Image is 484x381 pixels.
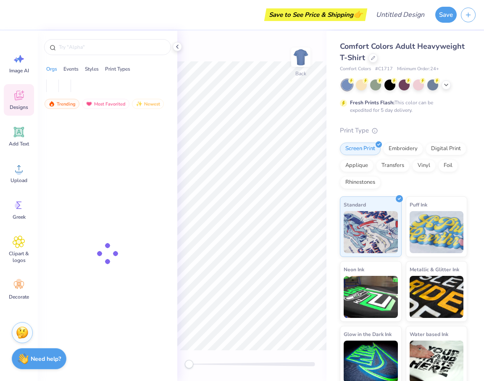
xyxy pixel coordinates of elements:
[340,143,381,155] div: Screen Print
[11,177,27,184] span: Upload
[410,276,464,318] img: Metallic & Glitter Ink
[383,143,423,155] div: Embroidery
[105,65,130,73] div: Print Types
[340,66,371,73] span: Comfort Colors
[136,101,142,107] img: newest.gif
[86,101,92,107] img: most_fav.gif
[376,159,410,172] div: Transfers
[410,265,459,274] span: Metallic & Glitter Ink
[438,159,458,172] div: Foil
[340,41,465,63] span: Comfort Colors Adult Heavyweight T-Shirt
[340,176,381,189] div: Rhinestones
[63,65,79,73] div: Events
[9,140,29,147] span: Add Text
[82,99,129,109] div: Most Favorited
[31,355,61,363] strong: Need help?
[350,99,453,114] div: This color can be expedited for 5 day delivery.
[5,250,33,264] span: Clipart & logos
[10,104,28,111] span: Designs
[410,200,427,209] span: Puff Ink
[426,143,466,155] div: Digital Print
[353,9,363,19] span: 👉
[344,211,398,253] img: Standard
[266,8,365,21] div: Save to See Price & Shipping
[412,159,436,172] div: Vinyl
[292,49,309,66] img: Back
[369,6,431,23] input: Untitled Design
[132,99,164,109] div: Newest
[350,99,395,106] strong: Fresh Prints Flash:
[435,7,457,23] button: Save
[48,101,55,107] img: trending.gif
[340,126,467,135] div: Print Type
[58,43,166,51] input: Try "Alpha"
[410,211,464,253] img: Puff Ink
[410,330,448,339] span: Water based Ink
[85,65,99,73] div: Styles
[295,70,306,77] div: Back
[185,360,193,368] div: Accessibility label
[375,66,393,73] span: # C1717
[344,276,398,318] img: Neon Ink
[9,294,29,300] span: Decorate
[344,265,364,274] span: Neon Ink
[13,214,26,220] span: Greek
[9,67,29,74] span: Image AI
[397,66,439,73] span: Minimum Order: 24 +
[344,200,366,209] span: Standard
[344,330,392,339] span: Glow in the Dark Ink
[45,99,79,109] div: Trending
[46,65,57,73] div: Orgs
[340,159,374,172] div: Applique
